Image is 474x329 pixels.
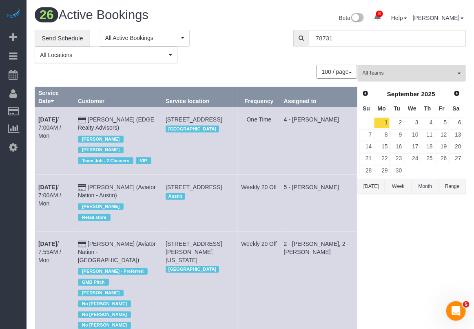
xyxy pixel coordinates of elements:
[78,311,131,318] span: No [PERSON_NAME]
[421,153,434,164] a: 25
[421,117,434,128] a: 4
[450,141,463,152] a: 20
[374,153,389,164] a: 22
[78,184,156,199] a: [PERSON_NAME] (Aviator Nation - Austin)
[78,290,124,296] span: [PERSON_NAME]
[446,301,466,321] iframe: Intercom live chat
[166,193,185,200] span: Austin
[162,174,238,231] td: Service location
[78,300,131,307] span: No [PERSON_NAME]
[360,88,371,99] a: Prev
[463,301,470,308] span: 5
[309,30,466,46] input: Enter the first 3 letters of the name to search
[390,141,404,152] a: 16
[390,117,404,128] a: 2
[78,241,156,263] a: [PERSON_NAME] (Aviator Nation - [GEOGRAPHIC_DATA])
[78,268,148,275] span: [PERSON_NAME] - Preferred
[408,105,416,112] span: Wednesday
[78,214,111,221] span: Retail store
[390,165,404,176] a: 30
[450,153,463,164] a: 27
[35,30,90,47] a: Send Schedule
[376,11,383,17] span: 8
[166,116,222,123] span: [STREET_ADDRESS]
[439,179,466,194] button: Range
[280,107,357,174] td: Assigned to
[394,105,400,112] span: Tuesday
[358,65,466,77] ol: All Teams
[350,13,364,24] img: New interface
[412,179,439,194] button: Month
[5,8,21,20] img: Automaid Logo
[424,105,431,112] span: Thursday
[100,30,190,46] button: All Active Bookings
[378,105,386,112] span: Monday
[453,105,460,112] span: Saturday
[35,46,177,63] button: All Locations
[374,141,389,152] a: 15
[339,15,364,21] a: Beta
[35,107,75,174] td: Schedule date
[421,141,434,152] a: 18
[435,153,449,164] a: 26
[78,279,109,285] span: GMB Pitch
[450,129,463,140] a: 13
[390,153,404,164] a: 23
[385,179,412,194] button: Week
[363,105,370,112] span: Sunday
[166,191,234,202] div: Location
[166,264,234,275] div: Location
[75,87,162,107] th: Customer
[35,8,244,22] h1: Active Bookings
[435,129,449,140] a: 12
[238,174,281,231] td: Frequency
[317,65,357,79] button: 100 / page
[238,87,281,107] th: Frequency
[162,107,238,174] td: Service location
[78,116,154,131] a: [PERSON_NAME] (EDGE Realty Advisors)
[35,87,75,107] th: Service Date
[78,185,86,190] i: Credit Card Payment
[166,126,219,132] span: [GEOGRAPHIC_DATA]
[38,241,57,247] b: [DATE]
[435,141,449,152] a: 19
[358,65,466,82] button: All Teams
[78,241,86,247] i: Credit Card Payment
[421,129,434,140] a: 11
[78,322,131,329] span: No [PERSON_NAME]
[78,136,124,142] span: [PERSON_NAME]
[370,8,385,26] a: 8
[359,141,373,152] a: 14
[38,184,61,207] a: [DATE]/ 7:00AM / Mon
[374,117,389,128] a: 1
[38,116,61,139] a: [DATE]/ 7:00AM / Mon
[238,107,281,174] td: Frequency
[280,174,357,231] td: Assigned to
[404,117,420,128] a: 3
[38,184,57,190] b: [DATE]
[391,15,407,21] a: Help
[280,87,357,107] th: Assigned to
[136,157,151,164] span: VIP
[374,129,389,140] a: 8
[451,88,463,99] a: Next
[450,117,463,128] a: 6
[454,90,460,97] span: Next
[363,70,456,77] span: All Teams
[38,241,61,263] a: [DATE]/ 7:55AM / Mon
[40,51,167,59] span: All Locations
[359,129,373,140] a: 7
[439,105,445,112] span: Friday
[387,91,420,97] span: September
[435,117,449,128] a: 5
[162,87,238,107] th: Service location
[166,241,222,263] span: [STREET_ADDRESS][PERSON_NAME][US_STATE]
[362,90,369,97] span: Prev
[359,165,373,176] a: 28
[404,153,420,164] a: 24
[78,117,86,123] i: Credit Card Payment
[359,153,373,164] a: 21
[166,184,222,190] span: [STREET_ADDRESS]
